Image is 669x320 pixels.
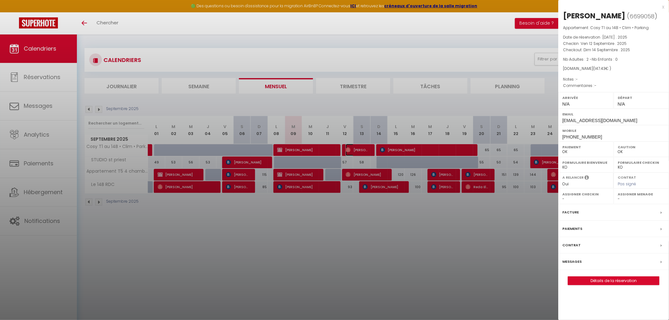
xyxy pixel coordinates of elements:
[568,276,660,285] button: Détails de la réservation
[618,95,665,101] label: Départ
[593,66,611,71] span: ( € )
[563,25,664,31] p: Appartement :
[592,57,618,62] span: Nb Enfants : 0
[562,242,581,249] label: Contrat
[563,83,664,89] p: Commentaires :
[562,209,579,216] label: Facture
[562,159,610,166] label: Formulaire Bienvenue
[562,134,602,139] span: [PHONE_NUMBER]
[585,175,589,182] i: Sélectionner OUI si vous souhaiter envoyer les séquences de messages post-checkout
[627,12,657,21] span: ( )
[618,102,625,107] span: N/A
[629,12,654,20] span: 6699058
[618,191,665,197] label: Assigner Menage
[618,181,636,187] span: Pas signé
[562,118,637,123] span: [EMAIL_ADDRESS][DOMAIN_NAME]
[562,225,582,232] label: Paiements
[618,159,665,166] label: Formulaire Checkin
[602,34,627,40] span: [DATE] . 2025
[594,83,597,88] span: -
[618,175,636,179] label: Contrat
[562,144,610,150] label: Paiement
[584,47,630,52] span: Dim 14 Septembre . 2025
[562,95,610,101] label: Arrivée
[576,77,578,82] span: -
[563,57,618,62] span: Nb Adultes : 2 -
[562,111,665,117] label: Email
[568,277,659,285] a: Détails de la réservation
[563,47,664,53] p: Checkout :
[590,25,649,30] span: Cosy T1 au 14B • Clim • Parking
[558,3,664,11] div: x
[563,40,664,47] p: Checkin :
[563,11,625,21] div: [PERSON_NAME]
[563,76,664,83] p: Notes :
[562,102,570,107] span: N/A
[581,41,627,46] span: Ven 12 Septembre . 2025
[563,34,664,40] p: Date de réservation :
[563,66,664,72] div: [DOMAIN_NAME]
[562,258,582,265] label: Messages
[562,127,665,134] label: Mobile
[562,191,610,197] label: Assigner Checkin
[5,3,24,22] button: Ouvrir le widget de chat LiveChat
[595,66,605,71] span: 147.43
[562,175,584,180] label: A relancer
[618,144,665,150] label: Caution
